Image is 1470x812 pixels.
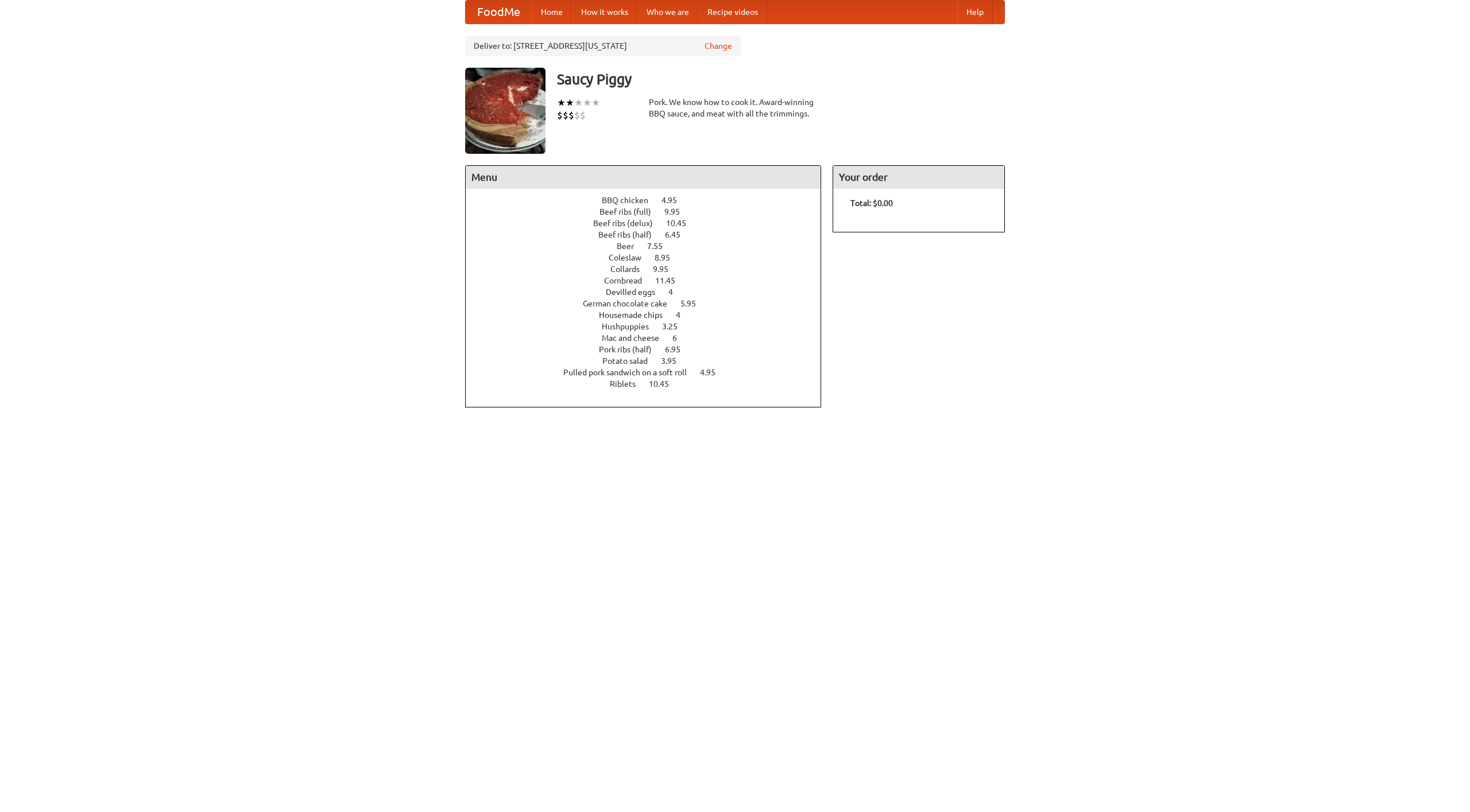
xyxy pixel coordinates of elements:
li: ★ [583,96,591,109]
span: Pulled pork sandwich on a soft roll [563,368,698,377]
a: Riblets 10.45 [610,379,690,388]
a: Devilled eggs 4 [606,287,694,297]
span: Riblets [610,379,647,388]
a: Housemade chips 4 [599,310,702,320]
span: 5.95 [680,299,707,308]
a: Mac and cheese 6 [602,333,698,343]
span: Beef ribs (full) [599,207,663,216]
li: $ [580,109,586,122]
a: Collards 9.95 [610,265,690,274]
span: Beer [617,242,645,251]
span: 11.45 [655,276,687,285]
img: angular.jpg [465,68,546,154]
span: 4.95 [700,368,727,377]
span: 9.95 [653,265,680,274]
a: Help [957,1,993,24]
a: Potato salad 3.95 [602,356,698,366]
span: 3.95 [661,356,688,366]
span: BBQ chicken [602,196,660,205]
li: ★ [557,96,566,109]
span: 4 [676,310,692,320]
span: 6.95 [665,345,692,354]
li: $ [563,109,568,122]
span: Housemade chips [599,310,674,320]
span: 6 [672,333,688,343]
a: Home [532,1,572,24]
li: $ [568,109,574,122]
span: Beef ribs (half) [598,230,663,239]
h4: Your order [833,166,1004,189]
a: Hushpuppies 3.25 [602,322,699,331]
a: German chocolate cake 5.95 [583,299,717,308]
div: Deliver to: [STREET_ADDRESS][US_STATE] [465,36,741,56]
span: Hushpuppies [602,322,660,331]
span: 9.95 [664,207,691,216]
div: Pork. We know how to cook it. Award-winning BBQ sauce, and meat with all the trimmings. [649,96,821,119]
a: Beef ribs (delux) 10.45 [593,219,707,228]
span: 6.45 [665,230,692,239]
a: Beer 7.55 [617,242,684,251]
a: Change [705,40,732,52]
h4: Menu [466,166,821,189]
li: ★ [591,96,600,109]
span: 10.45 [666,219,698,228]
span: 8.95 [655,253,682,262]
a: How it works [572,1,637,24]
li: ★ [566,96,574,109]
span: German chocolate cake [583,299,679,308]
a: FoodMe [466,1,532,24]
span: Coleslaw [609,253,653,262]
a: BBQ chicken 4.95 [602,196,698,205]
b: Total: $0.00 [850,199,893,208]
a: Recipe videos [698,1,767,24]
span: Beef ribs (delux) [593,219,664,228]
span: 10.45 [649,379,680,388]
a: Coleslaw 8.95 [609,253,691,262]
a: Beef ribs (full) 9.95 [599,207,701,216]
li: ★ [574,96,583,109]
span: Collards [610,265,651,274]
span: Mac and cheese [602,333,671,343]
a: Pork ribs (half) 6.95 [599,345,702,354]
a: Beef ribs (half) 6.45 [598,230,702,239]
span: 3.25 [662,322,689,331]
span: Pork ribs (half) [599,345,663,354]
li: $ [557,109,563,122]
span: 7.55 [647,242,674,251]
span: Devilled eggs [606,287,667,297]
span: Potato salad [602,356,659,366]
li: $ [574,109,580,122]
h3: Saucy Piggy [557,68,1005,91]
a: Pulled pork sandwich on a soft roll 4.95 [563,368,737,377]
a: Cornbread 11.45 [604,276,697,285]
span: 4 [668,287,684,297]
a: Who we are [637,1,698,24]
span: 4.95 [661,196,688,205]
span: Cornbread [604,276,653,285]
